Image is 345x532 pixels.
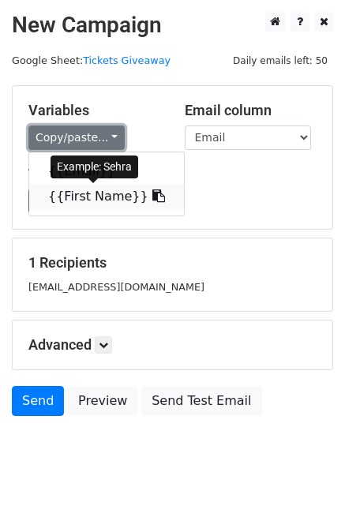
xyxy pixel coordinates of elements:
a: Tickets Giveaway [83,54,171,66]
a: Preview [68,386,137,416]
h5: Email column [185,102,317,119]
a: {{First Name}} [29,184,184,209]
iframe: Chat Widget [266,456,345,532]
small: [EMAIL_ADDRESS][DOMAIN_NAME] [28,281,204,293]
small: Google Sheet: [12,54,171,66]
h5: Advanced [28,336,317,354]
a: Daily emails left: 50 [227,54,333,66]
h2: New Campaign [12,12,333,39]
h5: Variables [28,102,161,119]
h5: 1 Recipients [28,254,317,272]
a: Send [12,386,64,416]
a: Send Test Email [141,386,261,416]
a: {{Email}} [29,159,184,184]
div: Example: Sehra [51,155,138,178]
span: Daily emails left: 50 [227,52,333,69]
a: Copy/paste... [28,126,125,150]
